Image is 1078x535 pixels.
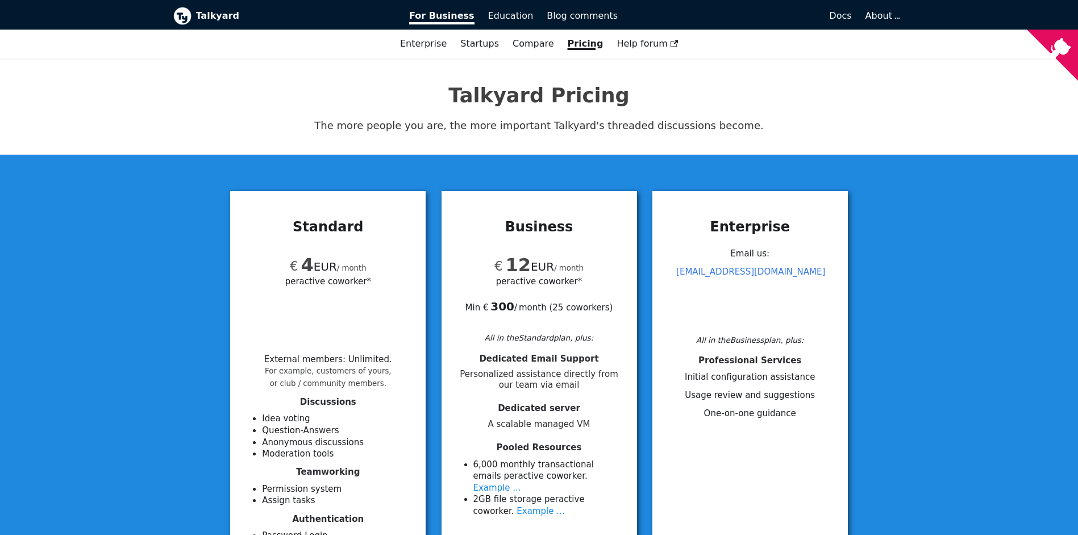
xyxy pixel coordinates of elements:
h4: Authentication [244,514,412,525]
h3: Business [455,218,623,235]
a: Talkyard logoTalkyard [173,7,394,25]
span: Education [488,10,534,21]
div: All in the Standard plan, plus: [455,331,623,344]
span: € [494,259,503,273]
a: Compare [513,38,554,49]
span: EUR [290,260,337,273]
span: Dedicated Email Support [479,354,598,364]
small: For example, customers of yours, or club / community members. [265,367,392,388]
a: Example ... [473,483,521,493]
li: Anonymous discussions [262,437,412,449]
a: Example ... [517,506,564,516]
h4: Teamworking [244,467,412,478]
h3: Enterprise [666,218,834,235]
h1: Talkyard Pricing [173,83,905,108]
p: The more people you are, the more important Talkyard's threaded discussions become. [173,117,905,134]
h4: Professional Services [666,355,834,366]
h4: Pooled Resources [455,442,623,453]
li: 6 ,000 monthly transactional emails per active coworker . [473,459,623,494]
h4: Discussions [244,397,412,408]
div: All in the Business plan, plus: [666,334,834,346]
span: For Business [409,10,475,24]
a: For Business [402,6,481,26]
span: EUR [494,260,554,273]
a: About [865,10,898,21]
a: Docs [625,6,859,26]
span: A scalable managed VM [455,419,623,430]
a: [EMAIL_ADDRESS][DOMAIN_NAME] [676,267,825,277]
a: Startups [453,34,506,53]
h3: Standard [244,218,412,235]
small: / month [337,264,367,272]
span: 4 [301,254,313,276]
span: Help forum [617,38,678,49]
li: Assign tasks [262,495,412,507]
li: Idea voting [262,413,412,425]
li: External members : Unlimited . [264,354,392,388]
li: Moderation tools [262,448,412,460]
div: Email us: [666,244,834,331]
span: Personalized assistance directly from our team via email [455,369,623,391]
a: Help forum [610,34,685,53]
span: Dedicated server [498,403,580,413]
li: Initial configuration assistance [666,371,834,383]
a: Education [481,6,540,26]
div: Min € / month ( 25 coworkers ) [455,288,623,314]
span: € [290,259,298,273]
a: Blog comments [540,6,625,26]
span: 12 [505,254,531,276]
img: Talkyard logo [173,7,192,25]
li: Question-Answers [262,425,412,437]
li: Usage review and suggestions [666,389,834,401]
a: Pricing [561,34,610,53]
span: per active coworker* [285,275,371,288]
li: 2 GB file storage per active coworker . [473,493,623,517]
a: Enterprise [393,34,453,53]
span: per active coworker* [496,275,582,288]
span: Docs [829,10,851,21]
span: Blog comments [547,10,618,21]
li: Permission system [262,483,412,495]
small: / month [554,264,584,272]
b: 300 [490,300,514,313]
li: One-on-one guidance [666,408,834,420]
b: Talkyard [196,9,394,23]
